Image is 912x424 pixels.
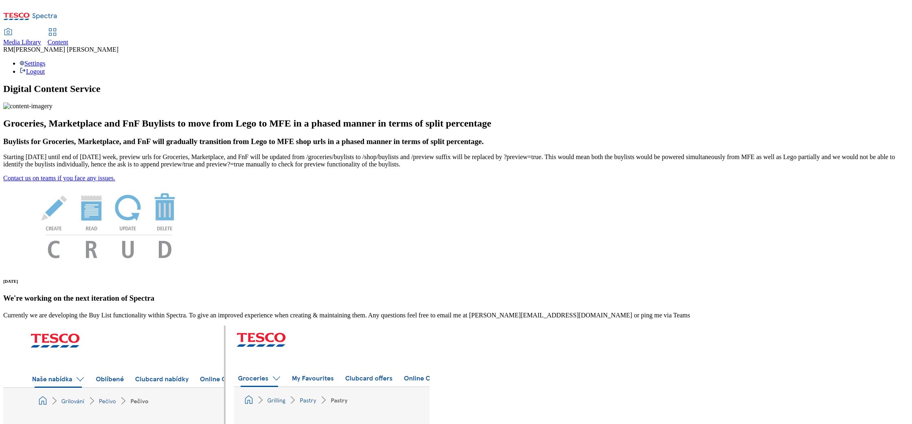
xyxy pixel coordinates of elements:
p: Starting [DATE] until end of [DATE] week, preview urls for Groceries, Marketplace, and FnF will b... [3,153,909,168]
a: Logout [20,68,45,75]
a: Settings [20,60,46,67]
h6: [DATE] [3,279,909,284]
img: News Image [3,182,215,267]
img: content-imagery [3,103,53,110]
a: Contact us on teams if you face any issues. [3,175,115,181]
span: RM [3,46,13,53]
span: Media Library [3,39,41,46]
a: Media Library [3,29,41,46]
span: Content [48,39,68,46]
h3: Buylists for Groceries, Marketplace, and FnF will gradually transition from Lego to MFE shop urls... [3,137,909,146]
p: Currently we are developing the Buy List functionality within Spectra. To give an improved experi... [3,312,909,319]
h2: Groceries, Marketplace and FnF Buylists to move from Lego to MFE in a phased manner in terms of s... [3,118,909,129]
h1: Digital Content Service [3,83,909,94]
a: Content [48,29,68,46]
h3: We're working on the next iteration of Spectra [3,294,909,303]
span: [PERSON_NAME] [PERSON_NAME] [13,46,118,53]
